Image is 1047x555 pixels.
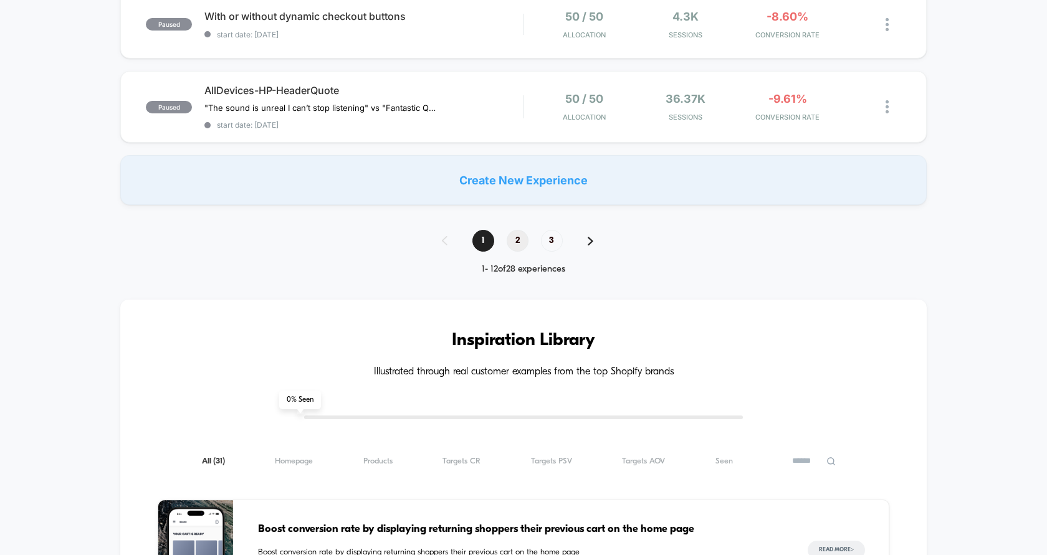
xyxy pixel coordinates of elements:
[715,457,733,466] span: Seen
[740,31,835,39] span: CONVERSION RATE
[622,457,665,466] span: Targets AOV
[563,31,606,39] span: Allocation
[531,457,572,466] span: Targets PSV
[638,113,734,121] span: Sessions
[563,113,606,121] span: Allocation
[204,30,523,39] span: start date: [DATE]
[672,10,699,23] span: 4.3k
[204,10,523,22] span: With or without dynamic checkout buttons
[202,457,225,466] span: All
[442,457,480,466] span: Targets CR
[158,331,889,351] h3: Inspiration Library
[666,92,705,105] span: 36.37k
[204,120,523,130] span: start date: [DATE]
[146,101,192,113] span: paused
[213,457,225,465] span: ( 31 )
[204,103,436,113] span: "The sound is unreal I can’t stop listening" vs "Fantastic Quality I’ve never heard music like th...
[767,10,808,23] span: -8.60%
[886,18,889,31] img: close
[541,230,563,252] span: 3
[638,31,734,39] span: Sessions
[275,457,313,466] span: Homepage
[740,113,835,121] span: CONVERSION RATE
[768,92,807,105] span: -9.61%
[363,457,393,466] span: Products
[258,521,783,538] span: Boost conversion rate by displaying returning shoppers their previous cart on the home page
[279,391,321,409] span: 0 % Seen
[204,84,523,97] span: AllDevices-HP-HeaderQuote
[158,366,889,378] h4: Illustrated through real customer examples from the top Shopify brands
[886,100,889,113] img: close
[472,230,494,252] span: 1
[146,18,192,31] span: paused
[565,92,603,105] span: 50 / 50
[120,155,927,205] div: Create New Experience
[507,230,528,252] span: 2
[429,264,618,275] div: 1 - 12 of 28 experiences
[565,10,603,23] span: 50 / 50
[588,237,593,245] img: pagination forward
